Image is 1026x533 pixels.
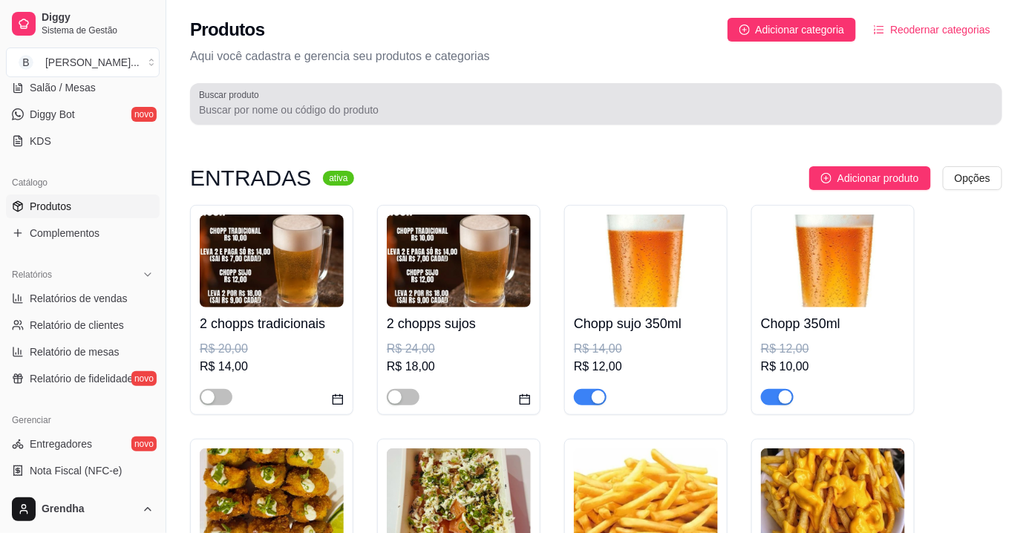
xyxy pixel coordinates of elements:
[30,371,133,386] span: Relatório de fidelidade
[6,48,160,77] button: Select a team
[761,215,905,307] img: product-image
[6,313,160,337] a: Relatório de clientes
[6,408,160,432] div: Gerenciar
[387,313,531,334] h4: 2 chopps sujos
[6,102,160,126] a: Diggy Botnovo
[200,340,344,358] div: R$ 20,00
[728,18,857,42] button: Adicionar categoria
[6,171,160,194] div: Catálogo
[890,22,990,38] span: Reodernar categorias
[6,367,160,390] a: Relatório de fidelidadenovo
[574,313,718,334] h4: Chopp sujo 350ml
[761,358,905,376] div: R$ 10,00
[837,170,919,186] span: Adicionar produto
[6,432,160,456] a: Entregadoresnovo
[200,313,344,334] h4: 2 chopps tradicionais
[30,463,122,478] span: Nota Fiscal (NFC-e)
[874,24,884,35] span: ordered-list
[6,491,160,527] button: Grendha
[574,358,718,376] div: R$ 12,00
[19,55,33,70] span: B
[30,107,75,122] span: Diggy Bot
[30,318,124,333] span: Relatório de clientes
[574,340,718,358] div: R$ 14,00
[30,80,96,95] span: Salão / Mesas
[809,166,931,190] button: Adicionar produto
[30,344,120,359] span: Relatório de mesas
[943,166,1002,190] button: Opções
[6,340,160,364] a: Relatório de mesas
[200,358,344,376] div: R$ 14,00
[6,194,160,218] a: Produtos
[761,313,905,334] h4: Chopp 350ml
[42,11,154,24] span: Diggy
[821,173,831,183] span: plus-circle
[955,170,990,186] span: Opções
[862,18,1002,42] button: Reodernar categorias
[387,215,531,307] img: product-image
[30,134,51,148] span: KDS
[30,226,99,241] span: Complementos
[200,215,344,307] img: product-image
[387,358,531,376] div: R$ 18,00
[6,459,160,483] a: Nota Fiscal (NFC-e)
[6,287,160,310] a: Relatórios de vendas
[6,76,160,99] a: Salão / Mesas
[574,215,718,307] img: product-image
[519,393,531,405] span: calendar
[190,18,265,42] h2: Produtos
[12,269,52,281] span: Relatórios
[42,24,154,36] span: Sistema de Gestão
[332,393,344,405] span: calendar
[199,102,993,117] input: Buscar produto
[6,6,160,42] a: DiggySistema de Gestão
[30,291,128,306] span: Relatórios de vendas
[190,48,1002,65] p: Aqui você cadastra e gerencia seu produtos e categorias
[761,340,905,358] div: R$ 12,00
[6,221,160,245] a: Complementos
[30,199,71,214] span: Produtos
[190,169,311,187] h3: ENTRADAS
[6,129,160,153] a: KDS
[199,88,264,101] label: Buscar produto
[387,340,531,358] div: R$ 24,00
[756,22,845,38] span: Adicionar categoria
[739,24,750,35] span: plus-circle
[45,55,140,70] div: [PERSON_NAME] ...
[42,503,136,516] span: Grendha
[323,171,353,186] sup: ativa
[30,436,92,451] span: Entregadores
